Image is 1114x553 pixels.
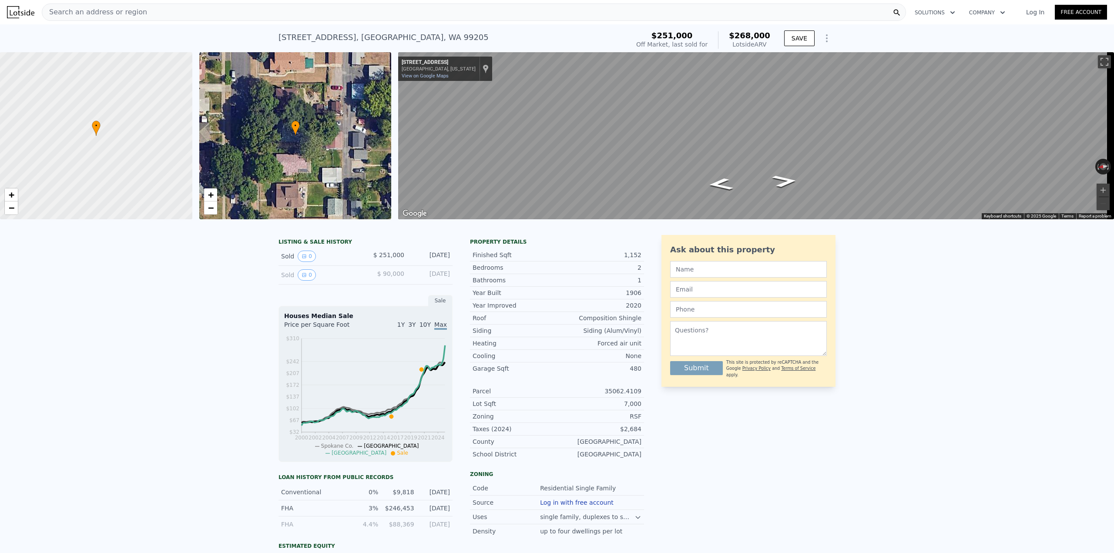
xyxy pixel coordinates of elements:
[92,121,101,136] div: •
[281,251,359,262] div: Sold
[336,435,349,441] tspan: 2007
[1061,214,1074,218] a: Terms (opens in new tab)
[289,429,299,436] tspan: $32
[208,189,213,200] span: +
[557,437,641,446] div: [GEOGRAPHIC_DATA]
[557,412,641,421] div: RSF
[398,52,1114,219] div: Map
[473,301,557,310] div: Year Improved
[383,504,414,513] div: $246,453
[473,513,540,521] div: Uses
[473,425,557,433] div: Taxes (2024)
[281,488,342,496] div: Conventional
[784,30,815,46] button: SAVE
[984,213,1021,219] button: Keyboard shortcuts
[291,121,300,136] div: •
[1098,55,1111,68] button: Toggle fullscreen view
[557,339,641,348] div: Forced air unit
[402,73,449,79] a: View on Google Maps
[208,202,213,213] span: −
[7,6,34,18] img: Lotside
[402,66,476,72] div: [GEOGRAPHIC_DATA], [US_STATE]
[402,59,476,66] div: [STREET_ADDRESS]
[309,435,322,441] tspan: 2002
[557,352,641,360] div: None
[908,5,962,20] button: Solutions
[431,435,445,441] tspan: 2024
[726,359,827,378] div: This site is protected by reCAPTCHA and the Google and apply.
[557,326,641,335] div: Siding (Alum/Vinyl)
[428,295,453,306] div: Sale
[557,288,641,297] div: 1906
[411,269,450,281] div: [DATE]
[286,406,299,412] tspan: $102
[473,352,557,360] div: Cooling
[390,435,404,441] tspan: 2017
[473,527,540,536] div: Density
[470,471,644,478] div: Zoning
[473,339,557,348] div: Heating
[473,399,557,408] div: Lot Sqft
[473,387,557,395] div: Parcel
[1107,159,1111,174] button: Rotate clockwise
[540,484,617,493] div: Residential Single Family
[9,189,14,200] span: +
[411,251,450,262] div: [DATE]
[419,504,450,513] div: [DATE]
[473,498,540,507] div: Source
[818,30,835,47] button: Show Options
[383,520,414,529] div: $88,369
[418,435,431,441] tspan: 2021
[286,394,299,400] tspan: $137
[473,450,557,459] div: School District
[278,474,453,481] div: Loan history from public records
[408,321,416,328] span: 3Y
[697,175,744,194] path: Go North, N Post St
[670,244,827,256] div: Ask about this property
[286,335,299,342] tspan: $310
[349,435,363,441] tspan: 2009
[540,527,624,536] div: up to four dwellings per lot
[383,488,414,496] div: $9,818
[204,188,217,201] a: Zoom in
[557,314,641,322] div: Composition Shingle
[42,7,147,17] span: Search an address or region
[5,201,18,214] a: Zoom out
[377,435,390,441] tspan: 2014
[473,412,557,421] div: Zoning
[1027,214,1056,218] span: © 2025 Google
[204,201,217,214] a: Zoom out
[404,435,418,441] tspan: 2019
[286,359,299,365] tspan: $242
[284,320,366,334] div: Price per Square Foot
[781,366,815,371] a: Terms of Service
[473,263,557,272] div: Bedrooms
[962,5,1012,20] button: Company
[557,263,641,272] div: 2
[400,208,429,219] a: Open this area in Google Maps (opens a new window)
[729,40,770,49] div: Lotside ARV
[278,238,453,247] div: LISTING & SALE HISTORY
[670,361,723,375] button: Submit
[651,31,693,40] span: $251,000
[473,364,557,373] div: Garage Sqft
[1016,8,1055,17] a: Log In
[557,301,641,310] div: 2020
[281,520,342,529] div: FHA
[373,251,404,258] span: $ 251,000
[473,314,557,322] div: Roof
[670,261,827,278] input: Name
[1055,5,1107,20] a: Free Account
[473,288,557,297] div: Year Built
[670,301,827,318] input: Phone
[298,251,316,262] button: View historical data
[348,504,378,513] div: 3%
[1097,197,1110,210] button: Zoom out
[286,382,299,388] tspan: $172
[364,443,419,449] span: [GEOGRAPHIC_DATA]
[557,425,641,433] div: $2,684
[363,435,377,441] tspan: 2012
[557,399,641,408] div: 7,000
[281,269,359,281] div: Sold
[397,321,405,328] span: 1Y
